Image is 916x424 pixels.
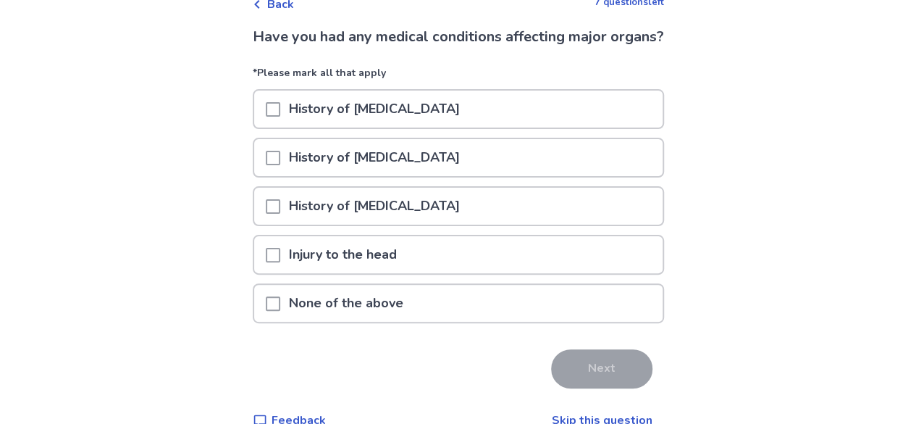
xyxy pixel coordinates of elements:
p: Injury to the head [280,236,406,273]
p: History of [MEDICAL_DATA] [280,139,468,176]
p: None of the above [280,285,412,322]
p: History of [MEDICAL_DATA] [280,188,468,225]
p: Have you had any medical conditions affecting major organs? [253,26,664,48]
p: *Please mark all that apply [253,65,664,89]
button: Next [551,349,652,388]
p: History of [MEDICAL_DATA] [280,91,468,128]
